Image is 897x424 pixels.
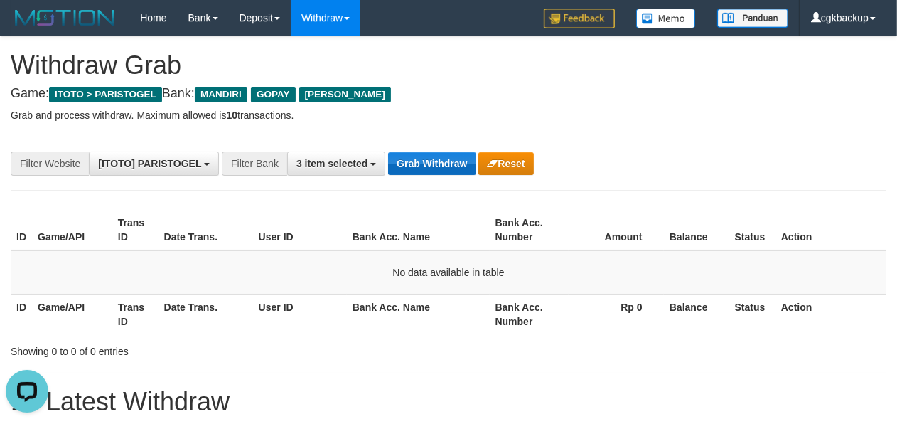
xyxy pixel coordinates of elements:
button: Open LiveChat chat widget [6,6,48,48]
th: User ID [253,210,347,250]
h4: Game: Bank: [11,87,886,101]
th: Date Trans. [159,210,253,250]
th: Balance [664,294,729,334]
th: Action [775,210,886,250]
th: Status [729,210,775,250]
th: ID [11,210,32,250]
button: [ITOTO] PARISTOGEL [89,152,219,176]
div: Showing 0 to 0 of 0 entries [11,339,363,359]
th: Trans ID [112,294,159,334]
span: GOPAY [251,87,296,102]
th: Bank Acc. Number [490,210,569,250]
button: Reset [478,152,533,175]
span: MANDIRI [195,87,247,102]
th: Amount [569,210,664,250]
th: Trans ID [112,210,159,250]
h1: Withdraw Grab [11,51,886,80]
th: Rp 0 [569,294,664,334]
img: Button%20Memo.svg [636,9,696,28]
th: Bank Acc. Name [347,294,490,334]
img: panduan.png [717,9,788,28]
span: [ITOTO] PARISTOGEL [98,158,201,169]
button: Grab Withdraw [388,152,476,175]
img: Feedback.jpg [544,9,615,28]
th: Game/API [32,210,112,250]
th: Date Trans. [159,294,253,334]
th: ID [11,294,32,334]
span: [PERSON_NAME] [299,87,391,102]
th: Game/API [32,294,112,334]
td: No data available in table [11,250,886,295]
th: User ID [253,294,347,334]
h1: 15 Latest Withdraw [11,388,886,416]
th: Status [729,294,775,334]
span: 3 item selected [296,158,367,169]
th: Balance [664,210,729,250]
div: Filter Bank [222,152,287,176]
th: Action [775,294,886,334]
img: MOTION_logo.png [11,7,119,28]
button: 3 item selected [287,152,385,176]
th: Bank Acc. Name [347,210,490,250]
p: Grab and process withdraw. Maximum allowed is transactions. [11,108,886,122]
div: Filter Website [11,152,89,176]
th: Bank Acc. Number [490,294,569,334]
span: ITOTO > PARISTOGEL [49,87,162,102]
strong: 10 [226,110,237,121]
